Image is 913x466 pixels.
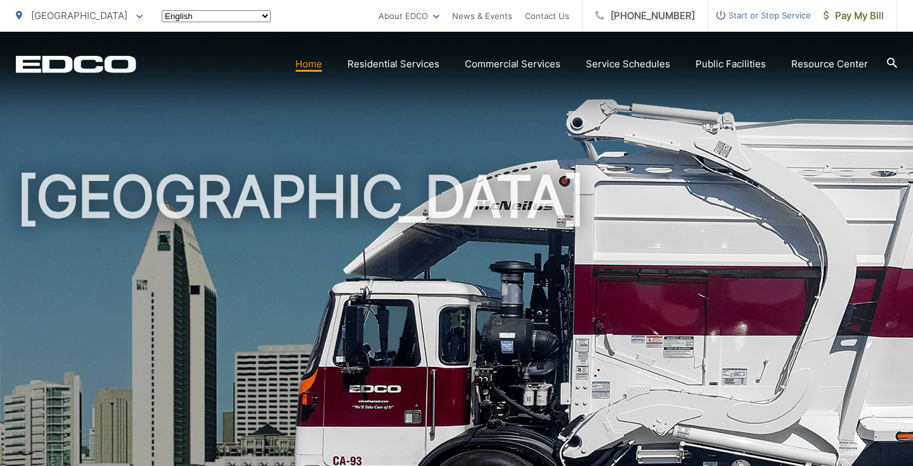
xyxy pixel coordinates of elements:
[16,55,136,73] a: EDCD logo. Return to the homepage.
[162,10,271,22] select: Select a language
[295,57,322,72] a: Home
[347,57,439,72] a: Residential Services
[452,8,512,23] a: News & Events
[824,8,884,23] span: Pay My Bill
[465,57,560,72] a: Commercial Services
[525,8,569,23] a: Contact Us
[379,8,439,23] a: About EDCO
[696,57,766,72] a: Public Facilities
[31,10,127,22] span: [GEOGRAPHIC_DATA]
[791,57,868,72] a: Resource Center
[586,57,670,72] a: Service Schedules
